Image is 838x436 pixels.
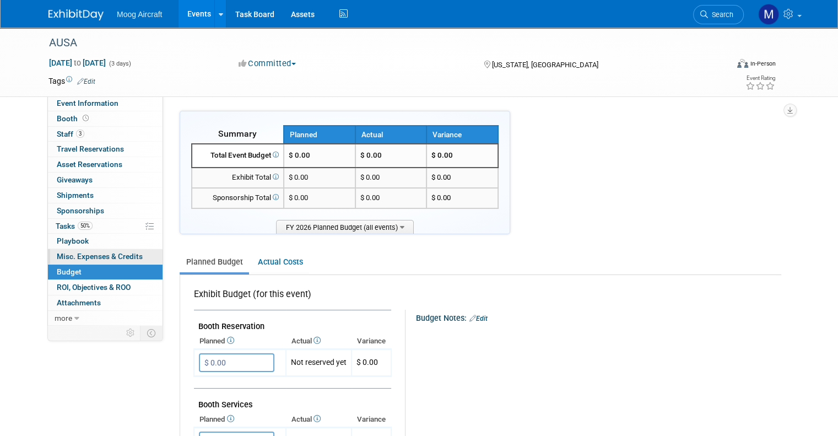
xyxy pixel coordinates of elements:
td: Personalize Event Tab Strip [121,326,140,340]
a: Booth [48,111,163,126]
span: 50% [78,222,93,230]
span: Budget [57,267,82,276]
div: Event Format [668,57,776,74]
span: Playbook [57,236,89,245]
span: FY 2026 Planned Budget (all events) [276,220,414,234]
td: Tags [48,76,95,87]
td: $ 0.00 [355,188,427,208]
span: Moog Aircraft [117,10,162,19]
span: Travel Reservations [57,144,124,153]
th: Planned [194,333,286,349]
img: ExhibitDay [48,9,104,20]
th: Planned [284,126,355,144]
span: more [55,314,72,322]
span: $ 0.00 [431,173,451,181]
td: Booth Services [194,389,391,412]
a: Edit [77,78,95,85]
a: ROI, Objectives & ROO [48,280,163,295]
span: Giveaways [57,175,93,184]
a: Staff3 [48,127,163,142]
div: Budget Notes: [416,310,780,324]
span: Booth not reserved yet [80,114,91,122]
a: Budget [48,265,163,279]
a: Travel Reservations [48,142,163,157]
td: Not reserved yet [286,349,352,376]
a: Giveaways [48,173,163,187]
span: $ 0.00 [431,151,453,159]
span: (3 days) [108,60,131,67]
span: 3 [76,130,84,138]
td: Toggle Event Tabs [140,326,163,340]
span: Misc. Expenses & Credits [57,252,143,261]
th: Actual [286,333,352,349]
span: [US_STATE], [GEOGRAPHIC_DATA] [492,61,598,69]
th: Variance [352,412,391,427]
div: Exhibit Budget (for this event) [194,288,387,306]
th: Actual [355,126,427,144]
div: Event Rating [745,76,775,81]
th: Actual [286,412,352,427]
div: Total Event Budget [197,150,279,161]
a: Edit [469,315,488,322]
a: Attachments [48,295,163,310]
span: [DATE] [DATE] [48,58,106,68]
span: Tasks [56,222,93,230]
span: $ 0.00 [431,193,451,202]
span: $ 0.00 [289,173,308,181]
td: $ 0.00 [355,144,427,168]
span: $ 0.00 [289,193,308,202]
td: $ 0.00 [355,168,427,188]
img: Format-Inperson.png [737,59,748,68]
span: Summary [218,128,257,139]
span: Shipments [57,191,94,200]
button: Committed [235,58,300,69]
span: $ 0.00 [289,151,310,159]
span: Sponsorships [57,206,104,215]
span: Event Information [57,99,118,107]
a: Misc. Expenses & Credits [48,249,163,264]
img: Martha Johnson [758,4,779,25]
a: Shipments [48,188,163,203]
a: Playbook [48,234,163,249]
div: Exhibit Total [197,173,279,183]
span: Booth [57,114,91,123]
div: Sponsorship Total [197,193,279,203]
a: Actual Costs [251,252,309,272]
a: Asset Reservations [48,157,163,172]
th: Variance [426,126,498,144]
a: Sponsorships [48,203,163,218]
span: Search [708,10,733,19]
span: Staff [57,130,84,138]
span: Asset Reservations [57,160,122,169]
span: ROI, Objectives & ROO [57,283,131,292]
a: Event Information [48,96,163,111]
td: Booth Reservation [194,310,391,334]
span: Attachments [57,298,101,307]
div: AUSA [45,33,714,53]
a: Tasks50% [48,219,163,234]
a: Planned Budget [180,252,249,272]
a: Search [693,5,744,24]
span: $ 0.00 [356,358,378,367]
span: to [72,58,83,67]
th: Planned [194,412,286,427]
div: In-Person [750,60,776,68]
a: more [48,311,163,326]
th: Variance [352,333,391,349]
